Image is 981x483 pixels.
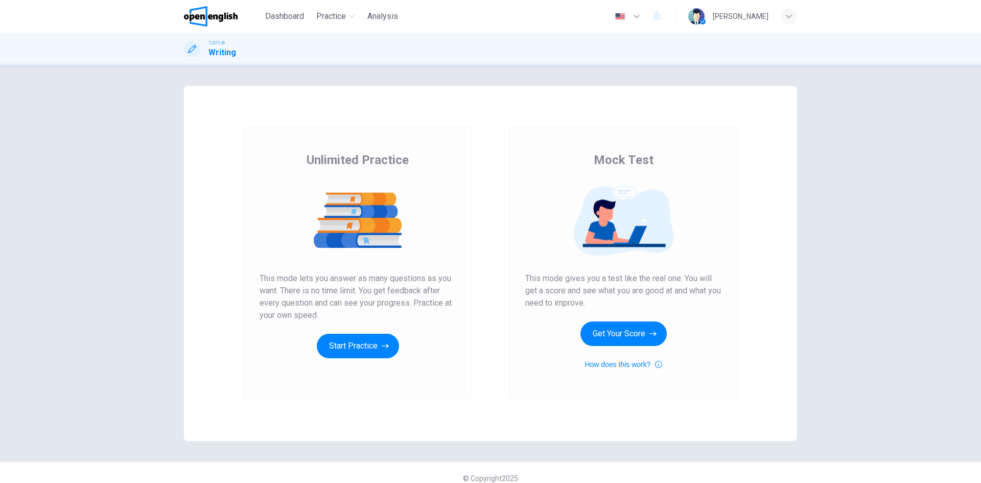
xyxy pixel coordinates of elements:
button: Dashboard [261,7,308,26]
span: Analysis [367,10,398,22]
button: How does this work? [585,358,662,371]
span: Mock Test [594,152,653,168]
span: Practice [316,10,346,22]
img: OpenEnglish logo [184,6,238,27]
span: Dashboard [265,10,304,22]
button: Get Your Score [580,321,667,346]
a: OpenEnglish logo [184,6,261,27]
span: This mode gives you a test like the real one. You will get a score and see what you are good at a... [525,272,721,309]
span: TOEFL® [208,39,225,47]
button: Analysis [363,7,402,26]
span: This mode lets you answer as many questions as you want. There is no time limit. You get feedback... [260,272,456,321]
h1: Writing [208,47,236,59]
span: Unlimited Practice [307,152,409,168]
button: Practice [312,7,359,26]
button: Start Practice [317,334,399,358]
div: [PERSON_NAME] [713,10,768,22]
span: © Copyright 2025 [463,474,518,482]
img: Profile picture [688,8,705,25]
img: en [614,13,626,20]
